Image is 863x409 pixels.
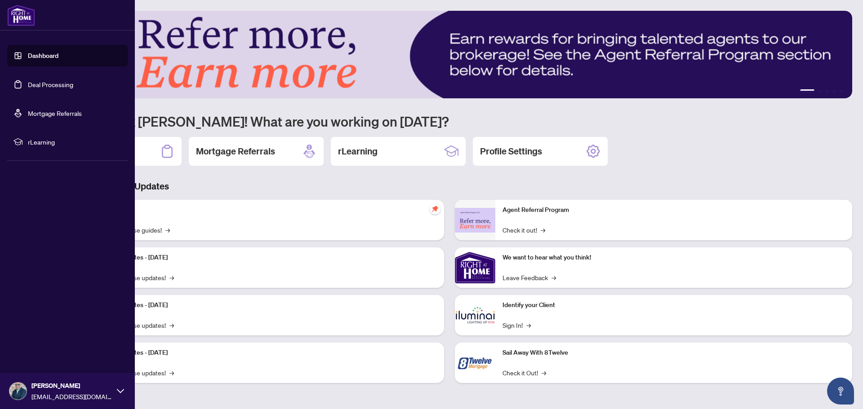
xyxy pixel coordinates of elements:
img: We want to hear what you think! [455,247,495,288]
h2: Profile Settings [480,145,542,158]
img: Sail Away With 8Twelve [455,343,495,383]
a: Mortgage Referrals [28,109,82,117]
a: Dashboard [28,52,58,60]
h1: Welcome back [PERSON_NAME]! What are you working on [DATE]? [47,113,852,130]
span: → [541,225,545,235]
h2: rLearning [338,145,378,158]
p: Sail Away With 8Twelve [503,348,845,358]
p: Platform Updates - [DATE] [94,253,437,263]
p: We want to hear what you think! [503,253,845,263]
img: Identify your Client [455,295,495,335]
img: Profile Icon [9,383,27,400]
span: [PERSON_NAME] [31,381,112,391]
button: 2 [818,89,822,93]
a: Check it out!→ [503,225,545,235]
a: Deal Processing [28,80,73,88]
span: pushpin [430,203,440,214]
span: → [169,320,174,330]
span: → [169,273,174,282]
a: Check it Out!→ [503,368,546,378]
span: rLearning [28,137,121,147]
p: Agent Referral Program [503,205,845,215]
p: Identify your Client [503,300,845,310]
p: Platform Updates - [DATE] [94,348,437,358]
h3: Brokerage & Industry Updates [47,180,852,193]
img: logo [7,4,35,26]
span: → [169,368,174,378]
span: [EMAIL_ADDRESS][DOMAIN_NAME] [31,391,112,401]
a: Sign In!→ [503,320,531,330]
span: → [165,225,170,235]
h2: Mortgage Referrals [196,145,275,158]
span: → [542,368,546,378]
img: Slide 0 [47,11,852,98]
a: Leave Feedback→ [503,273,556,282]
button: 5 [840,89,843,93]
span: → [526,320,531,330]
button: 1 [800,89,814,93]
span: → [552,273,556,282]
img: Agent Referral Program [455,208,495,233]
p: Platform Updates - [DATE] [94,300,437,310]
button: 4 [832,89,836,93]
button: 3 [825,89,829,93]
p: Self-Help [94,205,437,215]
button: Open asap [827,378,854,405]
